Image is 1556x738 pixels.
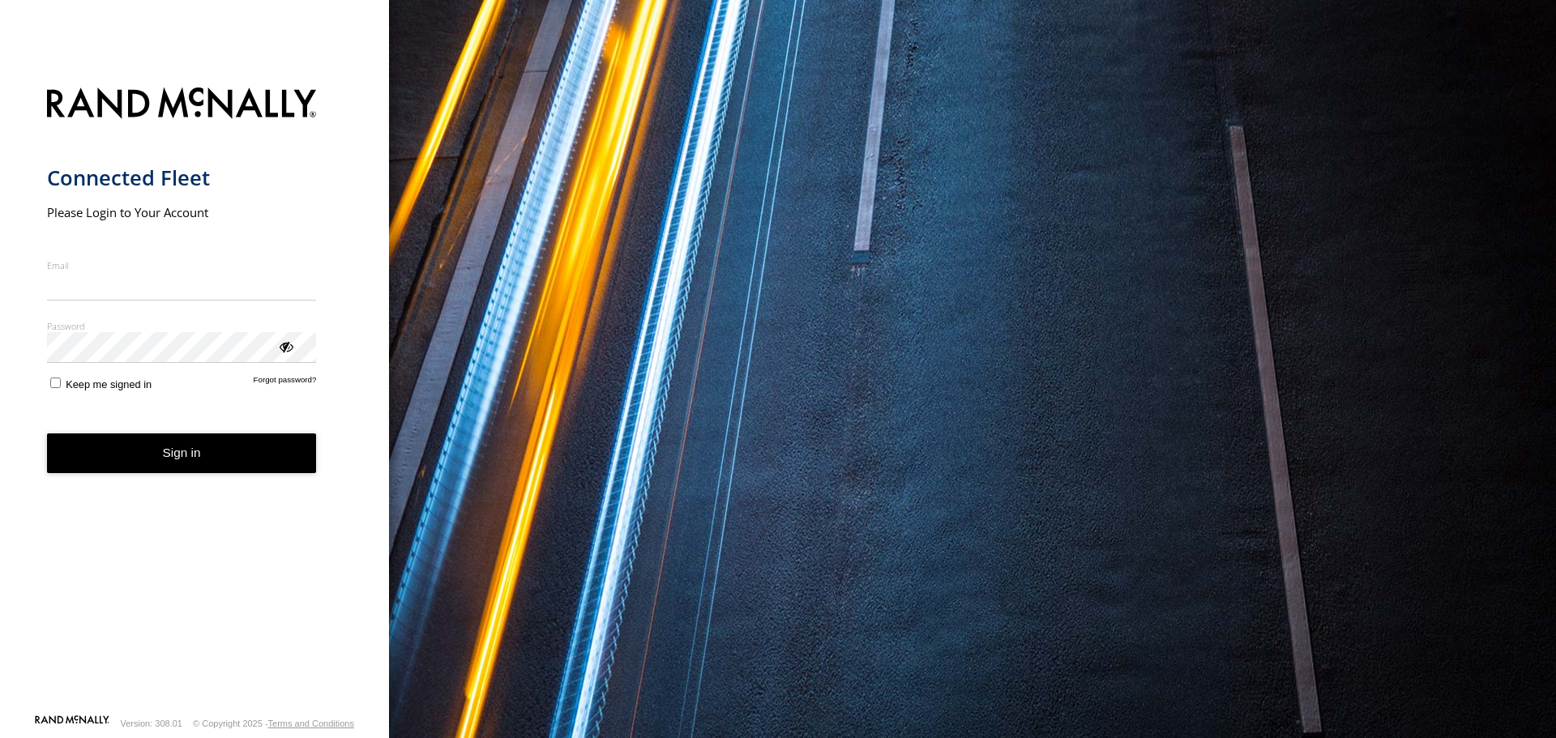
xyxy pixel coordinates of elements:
img: Rand McNally [47,84,317,126]
label: Password [47,320,317,332]
div: © Copyright 2025 - [193,719,354,728]
a: Forgot password? [254,375,317,390]
h1: Connected Fleet [47,164,317,191]
div: Version: 308.01 [121,719,182,728]
div: ViewPassword [277,338,293,354]
input: Keep me signed in [50,378,61,388]
span: Keep me signed in [66,378,152,390]
button: Sign in [47,433,317,473]
a: Visit our Website [35,715,109,732]
a: Terms and Conditions [268,719,354,728]
h2: Please Login to Your Account [47,204,317,220]
form: main [47,78,343,714]
label: Email [47,259,317,271]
